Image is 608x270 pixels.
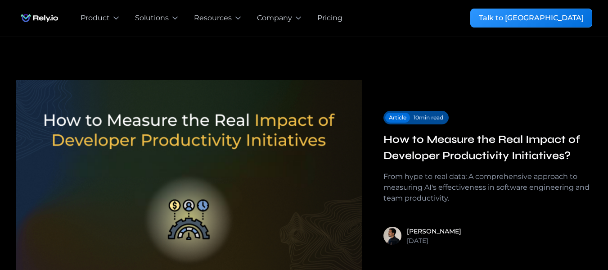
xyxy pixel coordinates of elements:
div: Article [389,114,406,122]
div: [DATE] [407,236,428,246]
a: [PERSON_NAME] [407,227,461,236]
div: From hype to real data: A comprehensive approach to measuring AI's effectiveness in software engi... [383,171,592,204]
div: Solutions [135,13,169,23]
div: min read [419,114,443,122]
a: Pricing [317,13,342,23]
a: Article [385,113,410,123]
div: Resources [194,13,232,23]
a: How to Measure the Real Impact of Developer Productivity Initiatives? [383,132,592,164]
a: home [16,9,63,27]
div: Product [81,13,110,23]
div: Talk to [GEOGRAPHIC_DATA] [479,13,584,23]
a: Talk to [GEOGRAPHIC_DATA] [470,9,592,27]
div: 10 [414,114,419,122]
img: Rely.io logo [16,9,63,27]
div: Company [257,13,292,23]
img: Tiago Barbosa [383,227,401,245]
